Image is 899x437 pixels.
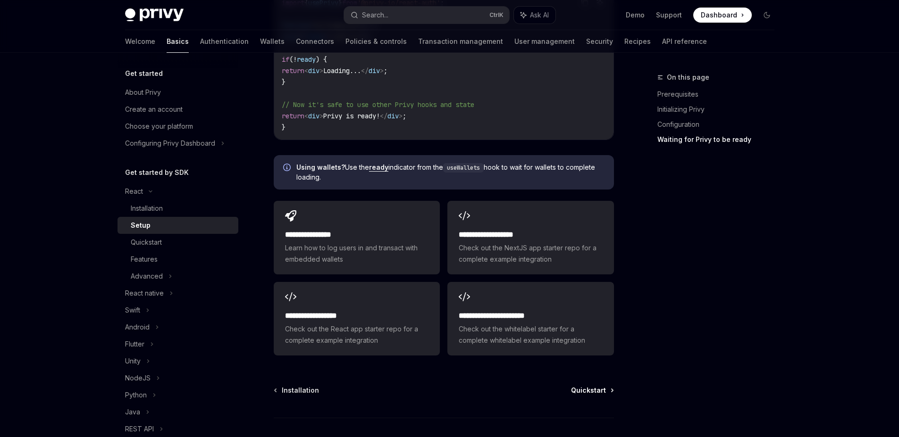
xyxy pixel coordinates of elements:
span: return [282,66,304,75]
span: > [319,66,323,75]
span: Loading... [323,66,361,75]
a: Basics [167,30,189,53]
button: Search...CtrlK [344,7,509,24]
div: Search... [362,9,388,21]
a: Setup [118,217,238,234]
h5: Get started by SDK [125,167,189,178]
span: ! [293,55,297,64]
a: **** **** **** **** ***Check out the whitelabel starter for a complete whitelabel example integra... [447,282,613,355]
span: // Now it's safe to use other Privy hooks and state [282,100,474,109]
span: ( [289,55,293,64]
span: Check out the React app starter repo for a complete example integration [285,323,428,346]
a: Installation [275,386,319,395]
span: Ask AI [530,10,549,20]
span: Use the indicator from the hook to wait for wallets to complete loading. [296,163,605,182]
div: Quickstart [131,237,162,248]
button: Toggle dark mode [759,8,774,23]
span: > [380,66,384,75]
a: Security [586,30,613,53]
a: Quickstart [571,386,613,395]
span: Privy is ready! [323,112,380,120]
div: Installation [131,203,163,214]
span: Check out the whitelabel starter for a complete whitelabel example integration [459,323,602,346]
span: Ctrl K [489,11,504,19]
span: ; [403,112,406,120]
a: Initializing Privy [657,102,782,117]
span: ; [384,66,387,75]
span: div [369,66,380,75]
a: Policies & controls [345,30,407,53]
div: Flutter [125,338,144,350]
a: Waiting for Privy to be ready [657,132,782,147]
a: Welcome [125,30,155,53]
span: On this page [667,72,709,83]
span: Dashboard [701,10,737,20]
div: Swift [125,305,140,316]
span: </ [361,66,369,75]
span: Installation [282,386,319,395]
span: } [282,78,286,86]
a: Features [118,251,238,268]
button: Ask AI [514,7,555,24]
span: return [282,112,304,120]
a: **** **** **** ***Check out the React app starter repo for a complete example integration [274,282,440,355]
a: **** **** **** ****Check out the NextJS app starter repo for a complete example integration [447,201,613,274]
span: > [319,112,323,120]
a: Prerequisites [657,87,782,102]
span: ready [297,55,316,64]
strong: Using wallets? [296,163,345,171]
a: API reference [662,30,707,53]
div: REST API [125,423,154,435]
a: Wallets [260,30,285,53]
a: Choose your platform [118,118,238,135]
div: Choose your platform [125,121,193,132]
a: About Privy [118,84,238,101]
img: dark logo [125,8,184,22]
a: User management [514,30,575,53]
a: ready [369,163,388,172]
span: } [282,123,286,132]
div: React [125,186,143,197]
a: Quickstart [118,234,238,251]
a: Demo [626,10,645,20]
div: NodeJS [125,372,151,384]
a: Authentication [200,30,249,53]
a: Transaction management [418,30,503,53]
span: div [387,112,399,120]
span: Quickstart [571,386,606,395]
div: Unity [125,355,141,367]
div: Advanced [131,271,163,282]
span: div [308,112,319,120]
span: div [308,66,319,75]
span: ) { [316,55,327,64]
span: < [304,66,308,75]
div: Create an account [125,104,183,115]
span: Learn how to log users in and transact with embedded wallets [285,242,428,265]
div: About Privy [125,87,161,98]
div: Configuring Privy Dashboard [125,138,215,149]
div: Python [125,389,147,401]
div: Android [125,322,150,333]
a: Support [656,10,682,20]
span: < [304,112,308,120]
span: if [282,55,289,64]
a: Installation [118,200,238,217]
span: Check out the NextJS app starter repo for a complete example integration [459,242,602,265]
a: Dashboard [693,8,752,23]
h5: Get started [125,68,163,79]
a: Recipes [624,30,651,53]
span: > [399,112,403,120]
a: Create an account [118,101,238,118]
div: Features [131,254,158,265]
div: Setup [131,220,151,231]
a: Configuration [657,117,782,132]
div: Java [125,406,140,418]
svg: Info [283,164,293,173]
code: useWallets [443,163,484,173]
div: React native [125,288,164,299]
a: **** **** **** *Learn how to log users in and transact with embedded wallets [274,201,440,274]
a: Connectors [296,30,334,53]
span: </ [380,112,387,120]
